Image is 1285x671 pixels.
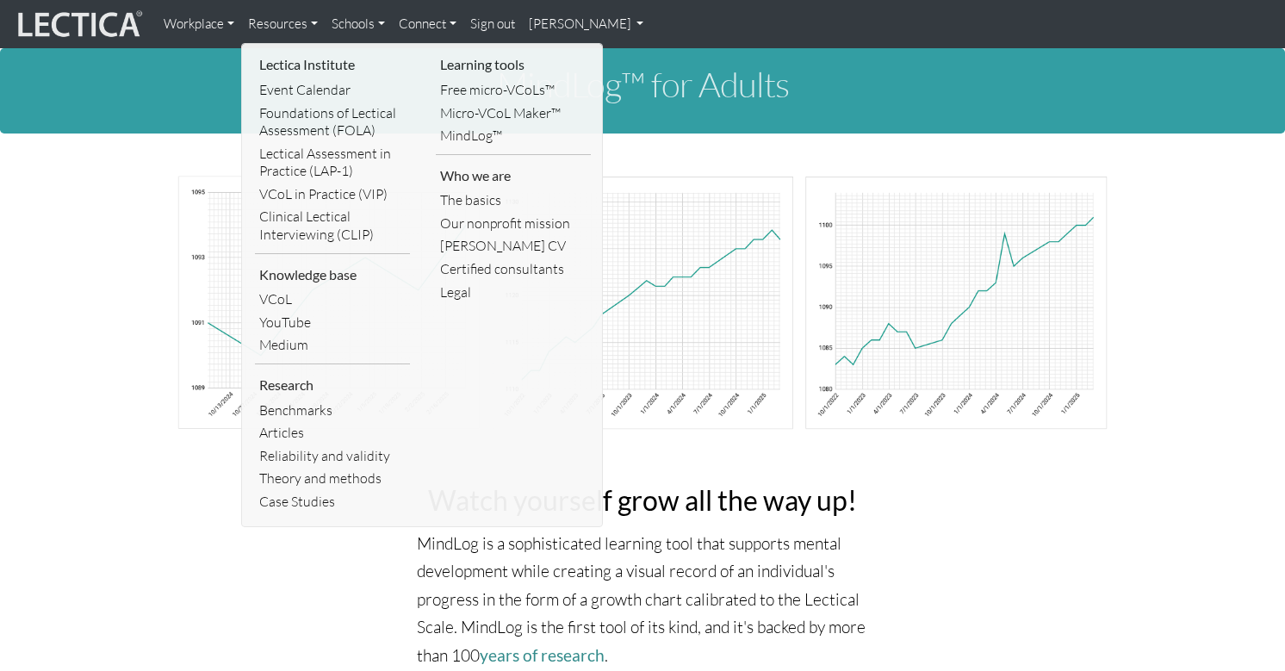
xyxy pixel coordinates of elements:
[177,175,1108,431] img: mindlog-chart-banner-adult.png
[480,645,605,665] a: years of research
[255,183,410,206] a: VCoL in Practice (VIP)
[255,205,410,245] a: Clinical Lectical Interviewing (CLIP)
[436,102,591,125] a: Micro-VCoL Maker™
[255,467,410,490] a: Theory and methods
[255,399,410,422] a: Benchmarks
[255,51,410,78] li: Lectica Institute
[255,311,410,334] a: YouTube
[392,7,463,41] a: Connect
[255,333,410,357] a: Medium
[522,7,651,41] a: [PERSON_NAME]
[436,234,591,258] a: [PERSON_NAME] CV
[325,7,392,41] a: Schools
[436,124,591,147] a: MindLog™
[417,485,869,515] h2: Watch yourself grow all the way up!
[436,281,591,304] a: Legal
[255,102,410,142] a: Foundations of Lectical Assessment (FOLA)
[255,261,410,289] li: Knowledge base
[255,288,410,311] a: VCoL
[241,7,325,41] a: Resources
[255,371,410,399] li: Research
[417,530,869,670] p: MindLog is a sophisticated learning tool that supports mental development while creating a visual...
[463,7,522,41] a: Sign out
[436,189,591,212] a: The basics
[255,490,410,513] a: Case Studies
[255,142,410,183] a: Lectical Assessment in Practice (LAP-1)
[157,7,241,41] a: Workplace
[255,78,410,102] a: Event Calendar
[255,421,410,444] a: Articles
[436,51,591,78] li: Learning tools
[165,65,1120,103] h1: MindLog™ for Adults
[14,8,143,40] img: lecticalive
[436,78,591,102] a: Free micro-VCoLs™
[436,162,591,189] li: Who we are
[255,444,410,468] a: Reliability and validity
[436,258,591,281] a: Certified consultants
[436,212,591,235] a: Our nonprofit mission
